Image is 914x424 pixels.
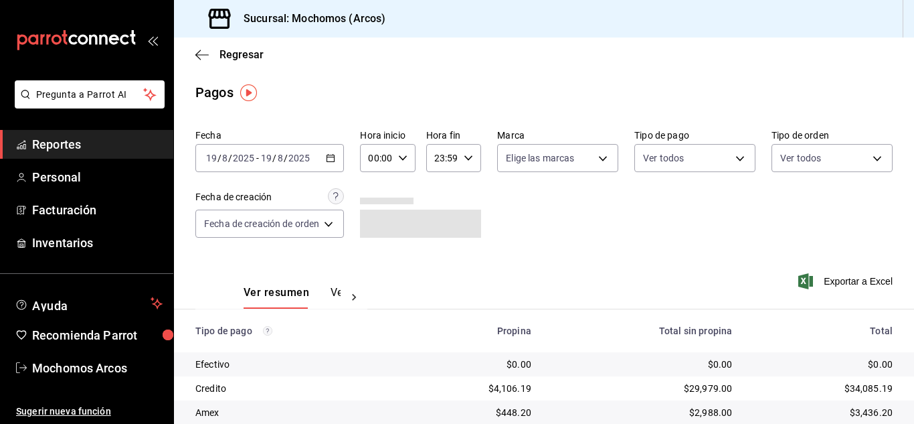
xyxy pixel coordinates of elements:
[416,358,531,371] div: $0.00
[217,153,221,163] span: /
[195,190,272,204] div: Fecha de creación
[753,406,893,419] div: $3,436.20
[553,382,732,395] div: $29,979.00
[244,286,309,309] button: Ver resumen
[36,88,144,102] span: Pregunta a Parrot AI
[260,153,272,163] input: --
[801,273,893,289] button: Exportar a Excel
[205,153,217,163] input: --
[416,406,531,419] div: $448.20
[771,131,893,140] label: Tipo de orden
[32,234,163,252] span: Inventarios
[553,358,732,371] div: $0.00
[753,358,893,371] div: $0.00
[288,153,310,163] input: ----
[780,151,821,165] span: Ver todos
[277,153,284,163] input: --
[147,35,158,46] button: open_drawer_menu
[195,48,264,61] button: Regresar
[634,131,755,140] label: Tipo de pago
[240,84,257,101] img: Tooltip marker
[204,217,319,230] span: Fecha de creación de orden
[232,153,255,163] input: ----
[32,135,163,153] span: Reportes
[753,382,893,395] div: $34,085.19
[284,153,288,163] span: /
[256,153,259,163] span: -
[263,326,272,336] svg: Los pagos realizados con Pay y otras terminales son montos brutos.
[753,326,893,336] div: Total
[195,82,234,102] div: Pagos
[32,168,163,186] span: Personal
[195,326,394,336] div: Tipo de pago
[195,382,394,395] div: Credito
[497,131,618,140] label: Marca
[32,359,163,377] span: Mochomos Arcos
[228,153,232,163] span: /
[643,151,684,165] span: Ver todos
[221,153,228,163] input: --
[219,48,264,61] span: Regresar
[16,405,163,419] span: Sugerir nueva función
[426,131,481,140] label: Hora fin
[233,11,385,27] h3: Sucursal: Mochomos (Arcos)
[195,131,344,140] label: Fecha
[9,97,165,111] a: Pregunta a Parrot AI
[506,151,574,165] span: Elige las marcas
[32,326,163,344] span: Recomienda Parrot
[360,131,415,140] label: Hora inicio
[15,80,165,109] button: Pregunta a Parrot AI
[553,326,732,336] div: Total sin propina
[331,286,381,309] button: Ver pagos
[272,153,276,163] span: /
[244,286,341,309] div: navigation tabs
[32,295,145,311] span: Ayuda
[416,326,531,336] div: Propina
[195,406,394,419] div: Amex
[32,201,163,219] span: Facturación
[195,358,394,371] div: Efectivo
[416,382,531,395] div: $4,106.19
[553,406,732,419] div: $2,988.00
